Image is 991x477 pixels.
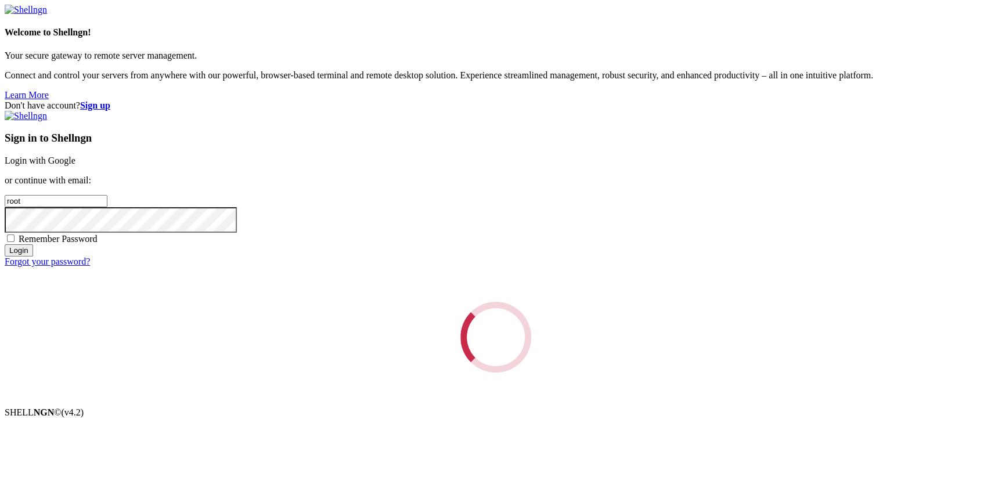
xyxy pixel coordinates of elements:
[7,234,15,242] input: Remember Password
[80,100,110,110] a: Sign up
[5,70,986,81] p: Connect and control your servers from anywhere with our powerful, browser-based terminal and remo...
[5,175,986,186] p: or continue with email:
[5,407,84,417] span: SHELL ©
[5,195,107,207] input: Email address
[5,90,49,100] a: Learn More
[5,256,90,266] a: Forgot your password?
[5,50,986,61] p: Your secure gateway to remote server management.
[5,100,986,111] div: Don't have account?
[34,407,55,417] b: NGN
[19,234,98,244] span: Remember Password
[5,156,75,165] a: Login with Google
[5,27,986,38] h4: Welcome to Shellngn!
[5,111,47,121] img: Shellngn
[5,132,986,144] h3: Sign in to Shellngn
[445,287,545,387] div: Loading...
[5,244,33,256] input: Login
[5,5,47,15] img: Shellngn
[62,407,84,417] span: 4.2.0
